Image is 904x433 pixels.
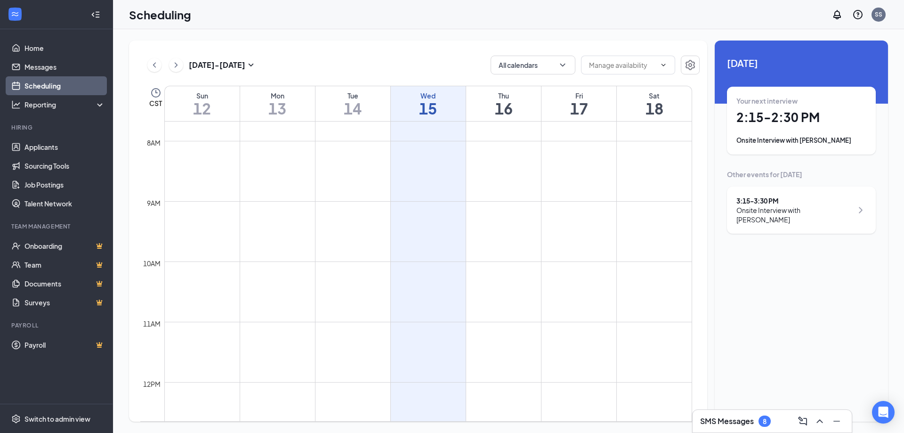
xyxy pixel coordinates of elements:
[315,86,390,121] a: October 14, 2025
[466,91,541,100] div: Thu
[24,293,105,312] a: SurveysCrown
[24,175,105,194] a: Job Postings
[829,414,844,429] button: Minimize
[141,258,162,269] div: 10am
[24,255,105,274] a: TeamCrown
[831,416,842,427] svg: Minimize
[736,109,866,125] h1: 2:15 - 2:30 PM
[141,319,162,329] div: 11am
[855,204,866,216] svg: ChevronRight
[872,401,895,424] div: Open Intercom Messenger
[141,379,162,389] div: 12pm
[466,100,541,116] h1: 16
[795,414,810,429] button: ComposeMessage
[875,10,882,18] div: SS
[24,194,105,213] a: Talent Network
[24,335,105,354] a: PayrollCrown
[685,59,696,71] svg: Settings
[240,91,315,100] div: Mon
[391,86,466,121] a: October 15, 2025
[589,60,656,70] input: Manage availability
[541,86,616,121] a: October 17, 2025
[11,222,103,230] div: Team Management
[814,416,825,427] svg: ChevronUp
[727,56,876,70] span: [DATE]
[315,91,390,100] div: Tue
[727,170,876,179] div: Other events for [DATE]
[558,60,567,70] svg: ChevronDown
[150,87,161,98] svg: Clock
[240,86,315,121] a: October 13, 2025
[852,9,864,20] svg: QuestionInfo
[700,416,754,426] h3: SMS Messages
[24,156,105,175] a: Sourcing Tools
[10,9,20,19] svg: WorkstreamLogo
[150,59,159,71] svg: ChevronLeft
[617,100,692,116] h1: 18
[24,414,90,424] div: Switch to admin view
[660,61,667,69] svg: ChevronDown
[681,56,700,74] button: Settings
[763,417,767,425] div: 8
[165,86,240,121] a: October 12, 2025
[245,59,257,71] svg: SmallChevronDown
[24,76,105,95] a: Scheduling
[315,100,390,116] h1: 14
[736,196,853,205] div: 3:15 - 3:30 PM
[617,86,692,121] a: October 18, 2025
[797,416,808,427] svg: ComposeMessage
[91,10,100,19] svg: Collapse
[736,96,866,106] div: Your next interview
[189,60,245,70] h3: [DATE] - [DATE]
[736,136,866,145] div: Onsite Interview with [PERSON_NAME]
[240,100,315,116] h1: 13
[391,100,466,116] h1: 15
[24,237,105,255] a: OnboardingCrown
[24,57,105,76] a: Messages
[11,321,103,329] div: Payroll
[491,56,575,74] button: All calendarsChevronDown
[541,91,616,100] div: Fri
[171,59,181,71] svg: ChevronRight
[169,58,183,72] button: ChevronRight
[145,198,162,208] div: 9am
[129,7,191,23] h1: Scheduling
[11,123,103,131] div: Hiring
[24,274,105,293] a: DocumentsCrown
[145,138,162,148] div: 8am
[831,9,843,20] svg: Notifications
[165,100,240,116] h1: 12
[149,98,162,108] span: CST
[617,91,692,100] div: Sat
[11,414,21,424] svg: Settings
[24,39,105,57] a: Home
[165,91,240,100] div: Sun
[541,100,616,116] h1: 17
[812,414,827,429] button: ChevronUp
[466,86,541,121] a: October 16, 2025
[24,100,105,109] div: Reporting
[24,138,105,156] a: Applicants
[736,205,853,224] div: Onsite Interview with [PERSON_NAME]
[391,91,466,100] div: Wed
[147,58,161,72] button: ChevronLeft
[11,100,21,109] svg: Analysis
